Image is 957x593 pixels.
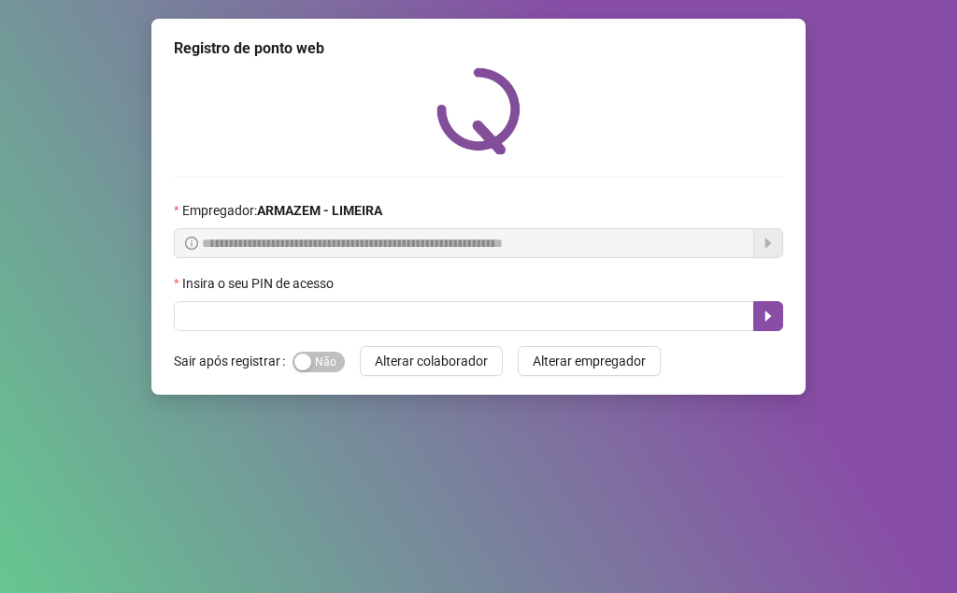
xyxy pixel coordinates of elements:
[761,309,776,324] span: caret-right
[174,273,346,294] label: Insira o seu PIN de acesso
[185,237,198,250] span: info-circle
[533,351,646,371] span: Alterar empregador
[257,203,382,218] strong: ARMAZEM - LIMEIRA
[375,351,488,371] span: Alterar colaborador
[174,37,783,60] div: Registro de ponto web
[182,200,382,221] span: Empregador :
[436,67,521,154] img: QRPoint
[174,346,293,376] label: Sair após registrar
[518,346,661,376] button: Alterar empregador
[360,346,503,376] button: Alterar colaborador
